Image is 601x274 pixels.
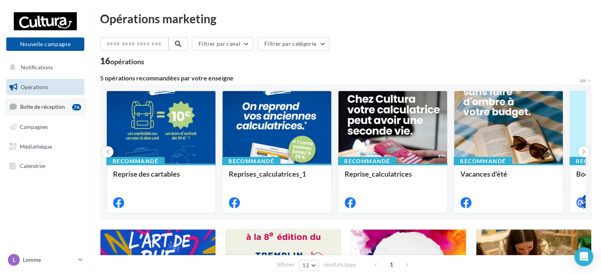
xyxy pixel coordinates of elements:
[5,119,86,135] a: Campagnes
[5,79,86,95] a: Opérations
[258,37,329,50] button: Filtrer par catégorie
[460,170,556,186] div: Vacances d'été
[299,260,319,271] button: 12
[20,143,52,149] span: Médiathèque
[5,138,86,155] a: Médiathèque
[192,37,253,50] button: Filtrer par canal
[23,256,75,264] p: Lomme
[20,103,65,110] span: Boîte de réception
[20,84,48,90] span: Opérations
[222,157,280,166] div: Recommandé
[21,64,53,71] span: Notifications
[5,158,86,174] a: Calendrier
[100,75,579,81] div: 5 opérations recommandées par votre enseigne
[100,13,592,24] div: Opérations marketing
[100,57,144,65] div: 16
[454,157,512,166] div: Recommandé
[323,261,356,268] span: résultats/page
[72,104,81,110] div: 76
[277,261,295,268] span: Afficher
[582,195,590,202] div: 4
[574,247,593,266] div: Open Intercom Messenger
[345,170,441,186] div: Reprise_calculatrices
[106,157,165,166] div: Recommandé
[5,59,83,76] button: Notifications
[13,256,15,264] span: L
[302,262,309,268] span: 12
[6,252,84,267] a: L Lomme
[20,123,48,130] span: Campagnes
[338,157,396,166] div: Recommandé
[6,37,84,51] button: Nouvelle campagne
[229,170,325,186] div: Reprises_calculatrices_1
[5,98,86,115] a: Boîte de réception76
[385,258,398,271] span: 1
[113,170,209,186] div: Reprise des cartables
[110,58,144,65] div: opérations
[20,162,46,169] span: Calendrier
